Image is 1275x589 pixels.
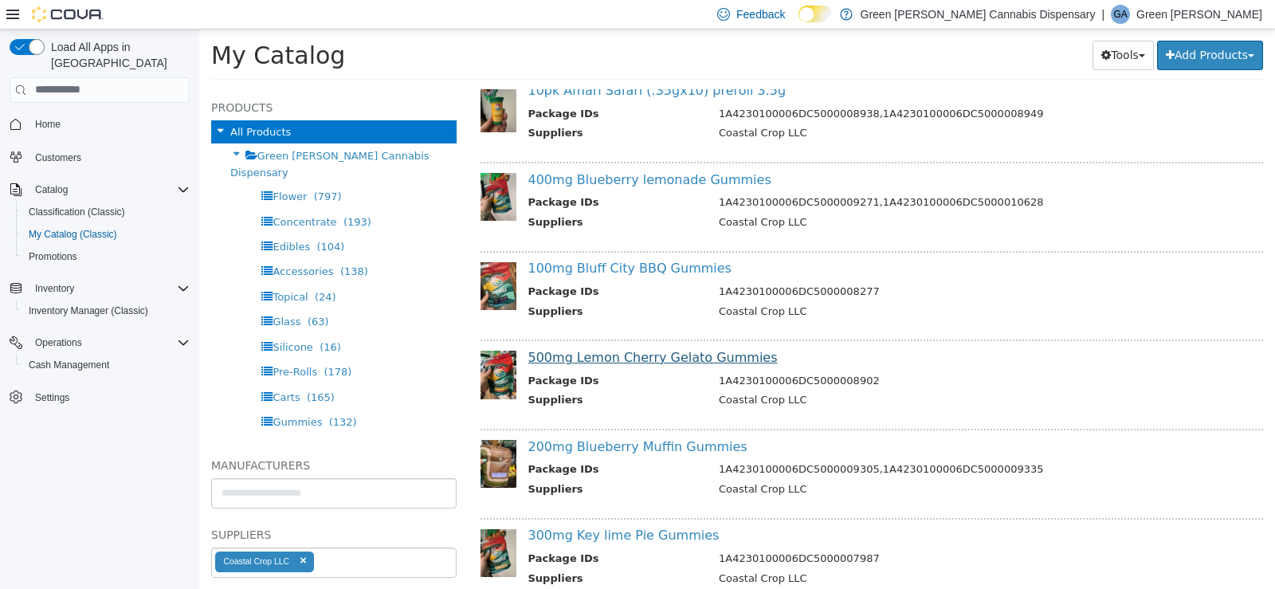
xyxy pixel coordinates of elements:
a: Settings [29,388,76,407]
button: Settings [3,386,196,409]
th: Suppliers [329,185,508,205]
button: Promotions [16,245,196,268]
td: 1A4230100006DC5000009305,1A4230100006DC5000009335 [508,432,1045,452]
img: 150 [281,410,317,458]
td: 1A4230100006DC5000008938,1A4230100006DC5000008949 [508,77,1045,96]
span: Cash Management [29,359,109,371]
span: (797) [115,161,143,173]
a: Customers [29,148,88,167]
td: Coastal Crop LLC [508,185,1045,205]
nav: Complex example [10,106,190,450]
img: 150 [281,500,317,548]
a: 10pk Amari Safari (.35gx10) preroll 3.5g [329,53,587,69]
th: Package IDs [329,254,508,274]
span: (138) [141,236,169,248]
div: Green Akers [1111,5,1130,24]
td: 1A4230100006DC5000008277 [508,254,1045,274]
button: Inventory [3,277,196,300]
span: My Catalog [12,12,146,40]
span: (104) [117,211,145,223]
span: Promotions [29,250,77,263]
th: Suppliers [329,452,508,472]
a: 200mg Blueberry Muffin Gummies [329,410,548,425]
span: Green [PERSON_NAME] Cannabis Dispensary [31,120,230,148]
p: | [1101,5,1104,24]
td: 1A4230100006DC5000007987 [508,521,1045,541]
span: Settings [29,387,190,407]
span: (132) [130,387,158,399]
span: My Catalog (Classic) [29,228,117,241]
th: Suppliers [329,96,508,116]
span: (63) [108,286,130,298]
span: Accessories [73,236,134,248]
th: Package IDs [329,165,508,185]
button: Home [3,112,196,135]
span: Gummies [73,387,123,399]
span: Edibles [73,211,111,223]
span: My Catalog (Classic) [22,225,190,244]
span: Carts [73,362,100,374]
a: Cash Management [22,355,116,375]
button: Operations [29,333,88,352]
td: 1A4230100006DC5000009271,1A4230100006DC5000010628 [508,165,1045,185]
span: Silicone [73,312,113,324]
button: Classification (Classic) [16,201,196,223]
span: Operations [35,336,82,349]
span: All Products [31,96,92,108]
td: Coastal Crop LLC [508,541,1045,561]
input: Dark Mode [798,6,832,22]
button: Operations [3,332,196,354]
a: Home [29,115,67,134]
p: Green [PERSON_NAME] Cannabis Dispensary [861,5,1096,24]
span: (16) [120,312,142,324]
span: Promotions [22,247,190,266]
a: Promotions [22,247,84,266]
button: Add Products [958,11,1064,41]
span: Home [35,118,61,131]
th: Suppliers [329,541,508,561]
span: Inventory Manager (Classic) [22,301,190,320]
span: Topical [73,261,108,273]
span: (24) [116,261,137,273]
img: 150 [281,233,317,281]
a: Inventory Manager (Classic) [22,301,155,320]
span: Load All Apps in [GEOGRAPHIC_DATA] [45,39,190,71]
a: My Catalog (Classic) [22,225,124,244]
span: Operations [29,333,190,352]
span: Customers [29,147,190,167]
span: Glass [73,286,101,298]
td: Coastal Crop LLC [508,274,1045,294]
img: 150 [281,143,317,191]
span: GA [1113,5,1127,24]
div: Coastal Crop LLC [24,527,90,537]
span: Inventory [35,282,74,295]
span: (178) [124,336,152,348]
h5: Suppliers [12,496,257,515]
button: Catalog [29,180,74,199]
span: Classification (Classic) [22,202,190,222]
h5: Products [12,69,257,88]
button: Customers [3,145,196,168]
span: Concentrate [73,187,137,198]
th: Package IDs [329,344,508,363]
a: Classification (Classic) [22,202,131,222]
span: Cash Management [22,355,190,375]
span: Inventory Manager (Classic) [29,304,148,317]
span: Catalog [35,183,68,196]
button: Catalog [3,179,196,201]
span: (165) [108,362,135,374]
th: Suppliers [329,274,508,294]
span: (193) [144,187,172,198]
td: Coastal Crop LLC [508,96,1045,116]
span: Customers [35,151,81,164]
button: My Catalog (Classic) [16,223,196,245]
button: Inventory [29,279,80,298]
button: Cash Management [16,354,196,376]
img: 150 [281,54,317,102]
th: Package IDs [329,521,508,541]
td: Coastal Crop LLC [508,452,1045,472]
span: Classification (Classic) [29,206,125,218]
span: Catalog [29,180,190,199]
img: 150 [281,321,317,369]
